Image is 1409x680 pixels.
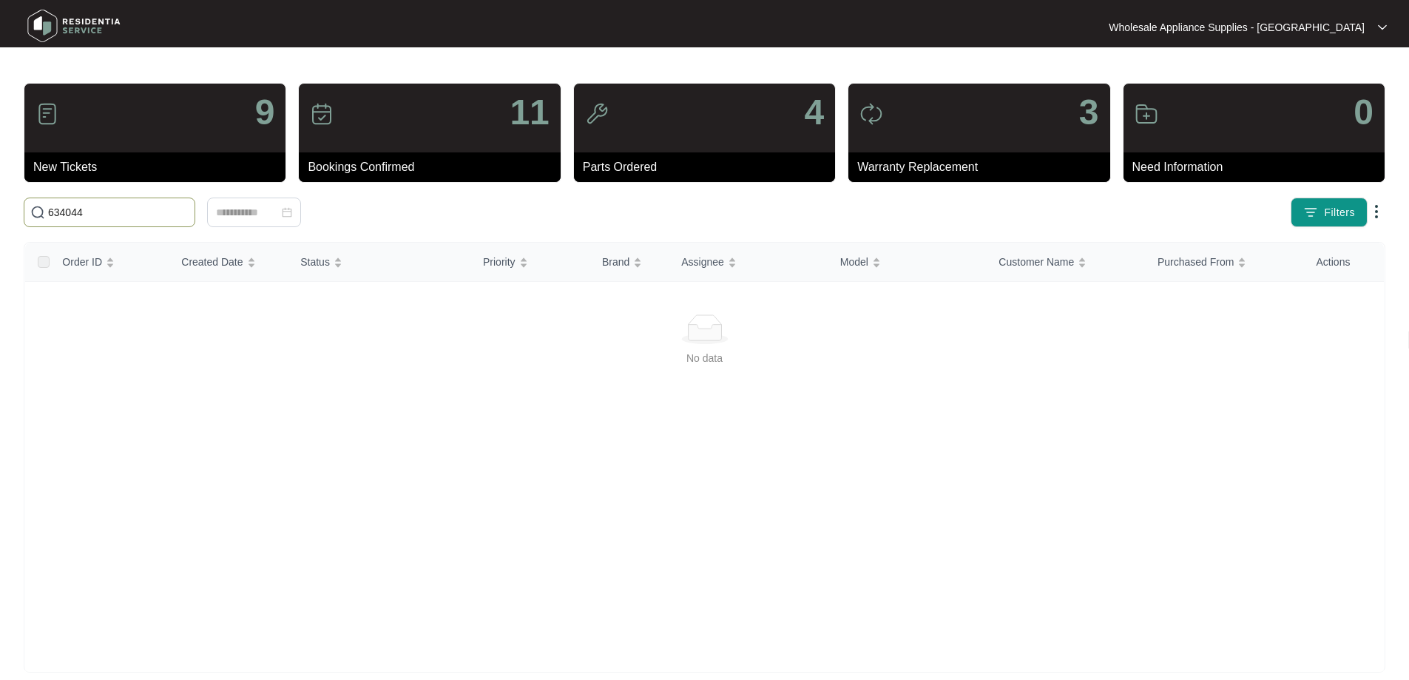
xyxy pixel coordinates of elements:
[33,158,285,176] p: New Tickets
[669,243,828,282] th: Assignee
[62,254,102,270] span: Order ID
[483,254,516,270] span: Priority
[308,158,560,176] p: Bookings Confirmed
[583,158,835,176] p: Parts Ordered
[30,205,45,220] img: search-icon
[585,102,609,126] img: icon
[169,243,288,282] th: Created Date
[857,158,1109,176] p: Warranty Replacement
[1109,20,1365,35] p: Wholesale Appliance Supplies - [GEOGRAPHIC_DATA]
[310,102,334,126] img: icon
[999,254,1074,270] span: Customer Name
[987,243,1146,282] th: Customer Name
[181,254,243,270] span: Created Date
[288,243,471,282] th: Status
[510,95,549,130] p: 11
[22,4,126,48] img: residentia service logo
[1305,243,1384,282] th: Actions
[602,254,629,270] span: Brand
[859,102,883,126] img: icon
[36,102,59,126] img: icon
[300,254,330,270] span: Status
[1324,205,1355,221] span: Filters
[1079,95,1099,130] p: 3
[681,254,724,270] span: Assignee
[48,204,189,221] input: Search by Order Id, Assignee Name, Customer Name, Brand and Model
[590,243,669,282] th: Brand
[1354,95,1373,130] p: 0
[50,243,169,282] th: Order ID
[1146,243,1305,282] th: Purchased From
[255,95,275,130] p: 9
[1291,198,1368,227] button: filter iconFilters
[1303,205,1318,220] img: filter icon
[1135,102,1158,126] img: icon
[1132,158,1385,176] p: Need Information
[471,243,590,282] th: Priority
[1368,203,1385,221] img: dropdown arrow
[804,95,824,130] p: 4
[43,350,1366,366] div: No data
[1158,254,1234,270] span: Purchased From
[828,243,987,282] th: Model
[840,254,868,270] span: Model
[1378,24,1387,31] img: dropdown arrow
